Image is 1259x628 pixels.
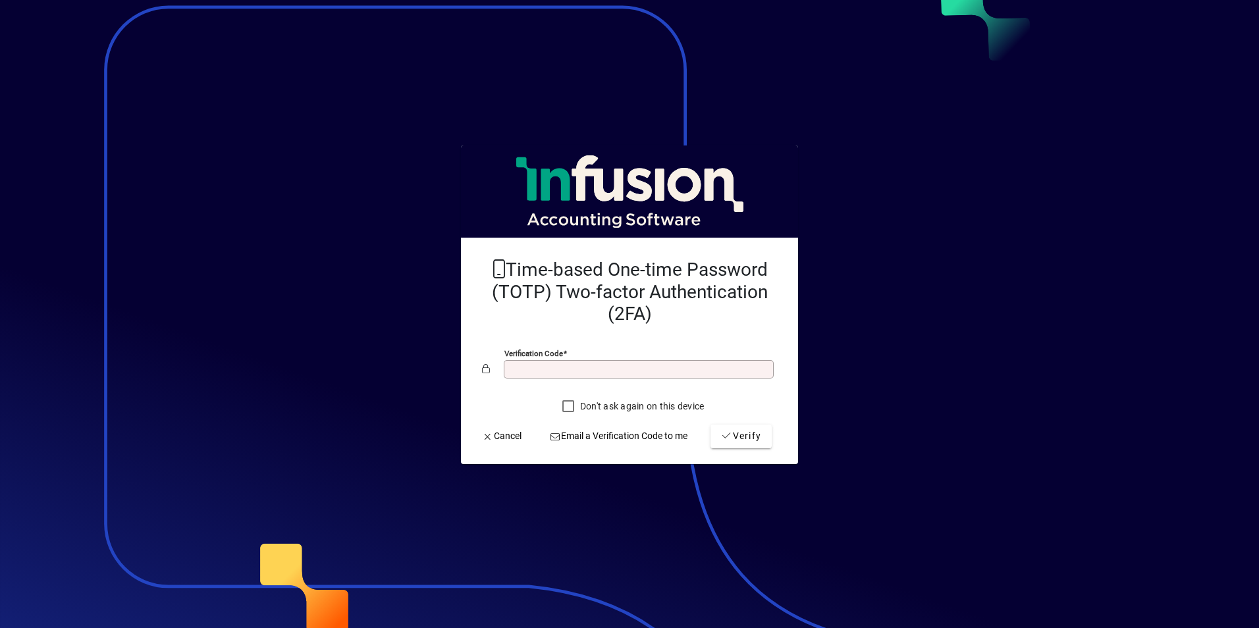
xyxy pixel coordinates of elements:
[545,425,693,448] button: Email a Verification Code to me
[721,429,761,443] span: Verify
[577,400,705,413] label: Don't ask again on this device
[477,425,527,448] button: Cancel
[482,429,522,443] span: Cancel
[482,259,777,325] h2: Time-based One-time Password (TOTP) Two-factor Authentication (2FA)
[504,349,563,358] mat-label: Verification code
[550,429,688,443] span: Email a Verification Code to me
[710,425,772,448] button: Verify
